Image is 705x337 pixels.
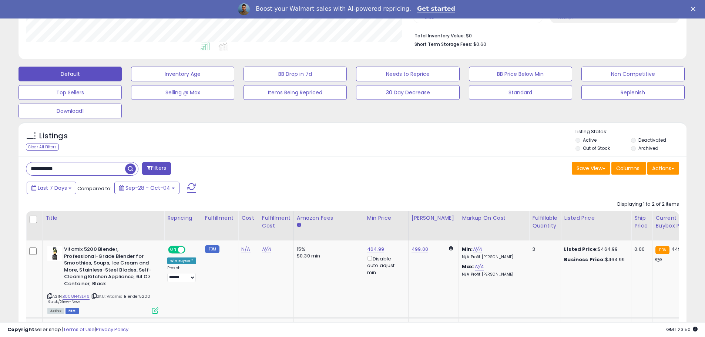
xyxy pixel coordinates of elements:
[262,246,271,253] a: N/A
[297,222,301,229] small: Amazon Fees.
[96,326,128,333] a: Privacy Policy
[205,245,219,253] small: FBM
[297,246,358,253] div: 15%
[462,214,526,222] div: Markup on Cost
[167,214,199,222] div: Repricing
[655,246,669,254] small: FBA
[367,214,405,222] div: Min Price
[169,247,178,253] span: ON
[46,214,161,222] div: Title
[38,184,67,192] span: Last 7 Days
[575,128,686,135] p: Listing States:
[125,184,170,192] span: Sep-28 - Oct-04
[462,272,523,277] p: N/A Profit [PERSON_NAME]
[262,214,291,230] div: Fulfillment Cost
[564,214,628,222] div: Listed Price
[617,201,679,208] div: Displaying 1 to 2 of 2 items
[634,214,649,230] div: Ship Price
[131,67,234,81] button: Inventory Age
[469,67,572,81] button: BB Price Below Min
[77,185,111,192] span: Compared to:
[47,246,62,261] img: 31pCllcsKFL._SL40_.jpg
[616,165,639,172] span: Columns
[27,182,76,194] button: Last 7 Days
[671,246,688,253] span: 449.95
[462,255,523,260] p: N/A Profit [PERSON_NAME]
[63,326,95,333] a: Terms of Use
[205,214,235,222] div: Fulfillment
[367,246,384,253] a: 464.99
[638,145,658,151] label: Archived
[244,67,347,81] button: BB Drop in 7d
[114,182,179,194] button: Sep-28 - Oct-04
[564,246,625,253] div: $464.99
[142,162,171,175] button: Filters
[473,41,486,48] span: $0.60
[63,293,90,300] a: B008H4SLV6
[297,253,358,259] div: $0.30 min
[634,246,647,253] div: 0.00
[297,214,361,222] div: Amazon Fees
[414,31,674,40] li: $0
[564,256,605,263] b: Business Price:
[367,255,403,276] div: Disable auto adjust min
[532,214,558,230] div: Fulfillable Quantity
[26,144,59,151] div: Clear All Filters
[241,246,250,253] a: N/A
[469,85,572,100] button: Standard
[581,67,685,81] button: Non Competitive
[184,247,196,253] span: OFF
[244,85,347,100] button: Items Being Repriced
[412,214,456,222] div: [PERSON_NAME]
[647,162,679,175] button: Actions
[414,33,465,39] b: Total Inventory Value:
[414,41,472,47] b: Short Term Storage Fees:
[131,85,234,100] button: Selling @ Max
[412,246,428,253] a: 499.00
[167,257,196,264] div: Win BuyBox *
[691,7,698,11] div: Close
[475,263,484,270] a: N/A
[532,246,555,253] div: 3
[47,293,153,304] span: | SKU: Vitamix-Blender5200-Black/Grey-New
[564,256,625,263] div: $464.99
[417,5,455,13] a: Get started
[583,145,610,151] label: Out of Stock
[583,137,597,143] label: Active
[581,85,685,100] button: Replenish
[66,308,79,314] span: FBM
[256,5,411,13] div: Boost your Walmart sales with AI-powered repricing.
[7,326,34,333] strong: Copyright
[356,67,459,81] button: Needs to Reprice
[39,131,68,141] h5: Listings
[7,326,128,333] div: seller snap | |
[473,246,482,253] a: N/A
[19,85,122,100] button: Top Sellers
[666,326,698,333] span: 2025-10-12 23:50 GMT
[47,308,64,314] span: All listings currently available for purchase on Amazon
[19,104,122,118] button: Download1
[47,246,158,313] div: ASIN:
[241,214,256,222] div: Cost
[167,266,196,282] div: Preset:
[19,67,122,81] button: Default
[655,214,694,230] div: Current Buybox Price
[462,246,473,253] b: Min:
[356,85,459,100] button: 30 Day Decrease
[462,263,475,270] b: Max:
[564,246,598,253] b: Listed Price:
[459,211,529,240] th: The percentage added to the cost of goods (COGS) that forms the calculator for Min & Max prices.
[572,162,610,175] button: Save View
[238,3,250,15] img: Profile image for Adrian
[638,137,666,143] label: Deactivated
[611,162,646,175] button: Columns
[64,246,154,289] b: Vitamix 5200 Blender, Professional-Grade Blender for Smoothies, Soups, Ice Cream and More, Stainl...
